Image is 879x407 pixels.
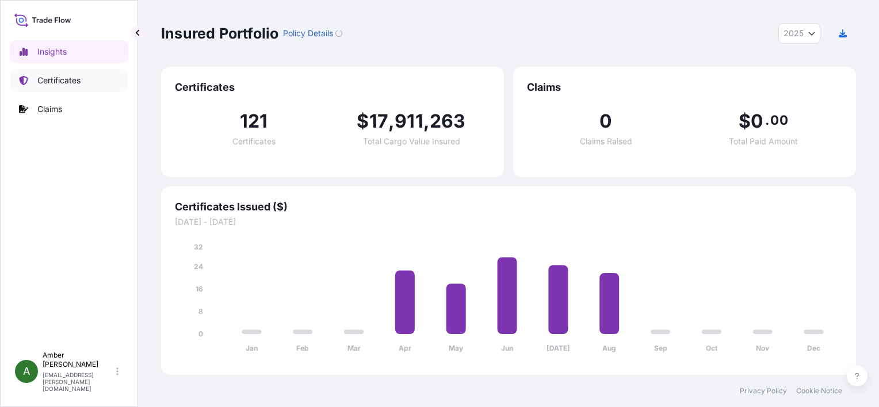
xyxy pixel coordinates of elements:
[347,344,361,352] tspan: Mar
[246,344,258,352] tspan: Jan
[784,28,804,39] span: 2025
[175,200,842,214] span: Certificates Issued ($)
[161,24,278,43] p: Insured Portfolio
[395,112,423,130] span: 911
[654,344,667,352] tspan: Sep
[739,112,751,130] span: $
[37,103,62,115] p: Claims
[198,329,203,338] tspan: 0
[10,69,128,92] a: Certificates
[37,46,67,57] p: Insights
[175,80,490,94] span: Certificates
[388,112,395,130] span: ,
[501,344,513,352] tspan: Jun
[10,40,128,63] a: Insights
[296,344,309,352] tspan: Feb
[770,116,788,125] span: 00
[449,344,464,352] tspan: May
[10,98,128,121] a: Claims
[283,28,333,39] p: Policy Details
[430,112,466,130] span: 263
[756,344,770,352] tspan: Nov
[796,386,842,396] a: Cookie Notice
[740,386,787,396] a: Privacy Policy
[363,137,460,145] span: Total Cargo Value Insured
[599,112,612,130] span: 0
[175,216,842,228] span: [DATE] - [DATE]
[527,80,842,94] span: Claims
[399,344,411,352] tspan: Apr
[23,366,30,377] span: A
[546,344,570,352] tspan: [DATE]
[706,344,718,352] tspan: Oct
[43,351,114,369] p: Amber [PERSON_NAME]
[423,112,430,130] span: ,
[729,137,798,145] span: Total Paid Amount
[43,371,114,392] p: [EMAIL_ADDRESS][PERSON_NAME][DOMAIN_NAME]
[778,23,820,44] button: Year Selector
[765,116,769,125] span: .
[198,307,203,316] tspan: 8
[751,112,763,130] span: 0
[196,285,203,293] tspan: 16
[232,137,276,145] span: Certificates
[807,344,820,352] tspan: Dec
[335,30,342,37] div: Loading
[37,75,81,86] p: Certificates
[357,112,369,130] span: $
[240,112,268,130] span: 121
[602,344,616,352] tspan: Aug
[369,112,388,130] span: 17
[194,262,203,271] tspan: 24
[194,243,203,251] tspan: 32
[580,137,632,145] span: Claims Raised
[335,24,342,43] button: Loading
